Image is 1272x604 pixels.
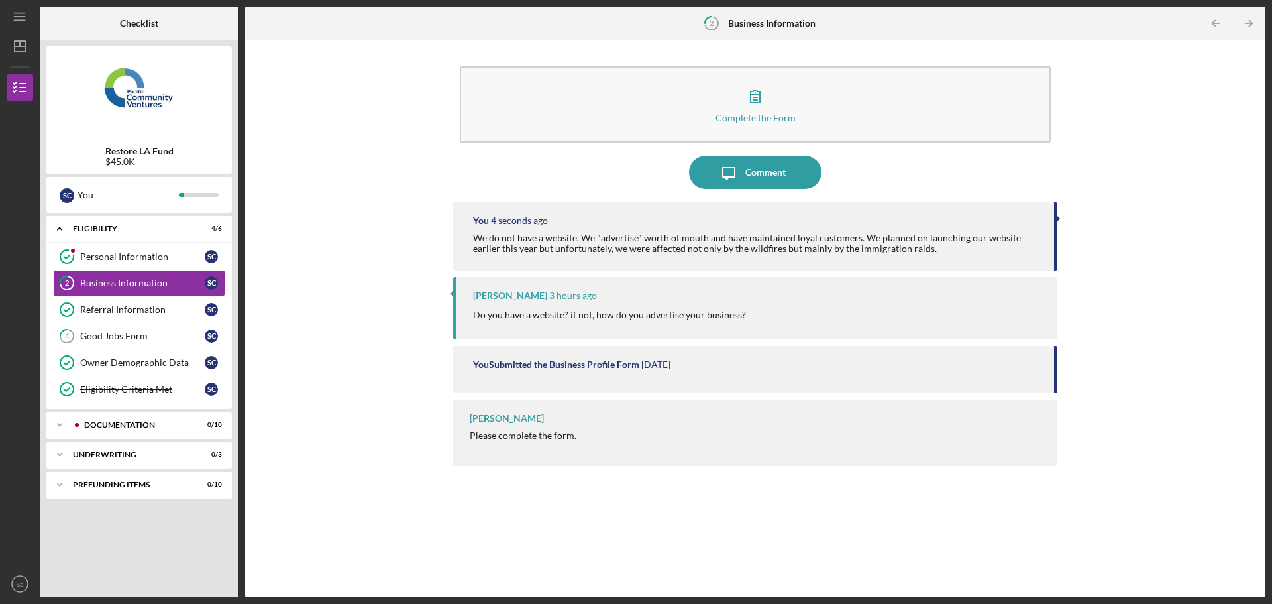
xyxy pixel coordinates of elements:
time: 2025-09-05 20:46 [491,215,548,226]
div: Good Jobs Form [80,331,205,341]
tspan: 2 [65,279,69,288]
b: Checklist [120,18,158,29]
div: S c [205,250,218,263]
div: Owner Demographic Data [80,357,205,368]
b: Business Information [728,18,816,29]
tspan: 2 [710,19,714,27]
div: $45.0K [105,156,174,167]
div: Please complete the form. [470,430,576,441]
div: You [78,184,179,206]
div: [PERSON_NAME] [473,290,547,301]
div: Documentation [84,421,189,429]
div: Complete the Form [715,113,796,123]
div: Underwriting [73,451,189,459]
tspan: 4 [65,332,70,341]
div: S c [205,303,218,316]
div: You Submitted the Business Profile Form [473,359,639,370]
div: We do not have a website. We "advertise" worth of mouth and have maintained loyal customers. We p... [473,233,1041,254]
a: Referral InformationSc [53,296,225,323]
div: Personal Information [80,251,205,262]
button: Complete the Form [460,66,1051,143]
a: Eligibility Criteria MetSc [53,376,225,402]
text: Sc [16,581,23,588]
a: Owner Demographic DataSc [53,349,225,376]
div: 0 / 10 [198,421,222,429]
button: Sc [7,571,33,597]
b: Restore LA Fund [105,146,174,156]
div: S c [205,356,218,369]
div: S c [205,383,218,396]
div: You [473,215,489,226]
div: Business Information [80,278,205,288]
img: Product logo [46,53,232,133]
p: Do you have a website? if not, how do you advertise your business? [473,308,746,322]
a: 2Business InformationSc [53,270,225,296]
div: Prefunding Items [73,481,189,489]
div: Referral Information [80,304,205,315]
a: 4Good Jobs FormSc [53,323,225,349]
time: 2025-09-04 02:16 [641,359,670,370]
div: Comment [745,156,786,189]
time: 2025-09-05 18:02 [549,290,597,301]
div: S c [60,188,74,203]
div: 0 / 10 [198,481,222,489]
div: [PERSON_NAME] [470,413,544,424]
button: Comment [689,156,821,189]
div: Eligibility Criteria Met [80,384,205,394]
a: Personal InformationSc [53,243,225,270]
div: 4 / 6 [198,225,222,233]
div: 0 / 3 [198,451,222,459]
div: Eligibility [73,225,189,233]
div: S c [205,276,218,290]
div: S c [205,330,218,343]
